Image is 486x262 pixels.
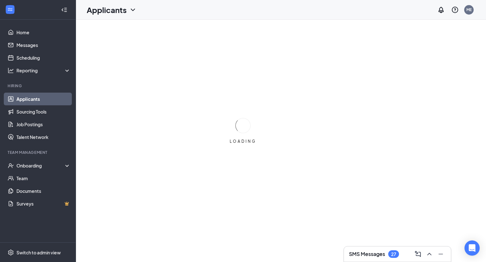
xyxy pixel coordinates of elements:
h3: SMS Messages [349,251,385,258]
a: Talent Network [16,131,71,143]
div: Onboarding [16,162,65,169]
svg: WorkstreamLogo [7,6,13,13]
a: Home [16,26,71,39]
a: Sourcing Tools [16,105,71,118]
a: SurveysCrown [16,197,71,210]
div: Hiring [8,83,69,88]
a: Messages [16,39,71,51]
a: Documents [16,185,71,197]
svg: Analysis [8,67,14,74]
button: ComposeMessage [413,249,423,259]
a: Scheduling [16,51,71,64]
a: Applicants [16,93,71,105]
a: Job Postings [16,118,71,131]
a: Team [16,172,71,185]
div: Reporting [16,67,71,74]
div: Team Management [8,150,69,155]
svg: QuestionInfo [451,6,459,14]
div: Switch to admin view [16,249,61,256]
svg: Minimize [437,250,445,258]
div: Open Intercom Messenger [464,240,480,256]
svg: ChevronDown [129,6,137,14]
svg: ComposeMessage [414,250,422,258]
div: 27 [391,252,396,257]
svg: Notifications [437,6,445,14]
svg: UserCheck [8,162,14,169]
svg: ChevronUp [426,250,433,258]
div: ME [466,7,472,12]
svg: Settings [8,249,14,256]
div: LOADING [227,139,259,144]
svg: Collapse [61,7,67,13]
button: Minimize [436,249,446,259]
button: ChevronUp [424,249,434,259]
h1: Applicants [87,4,127,15]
